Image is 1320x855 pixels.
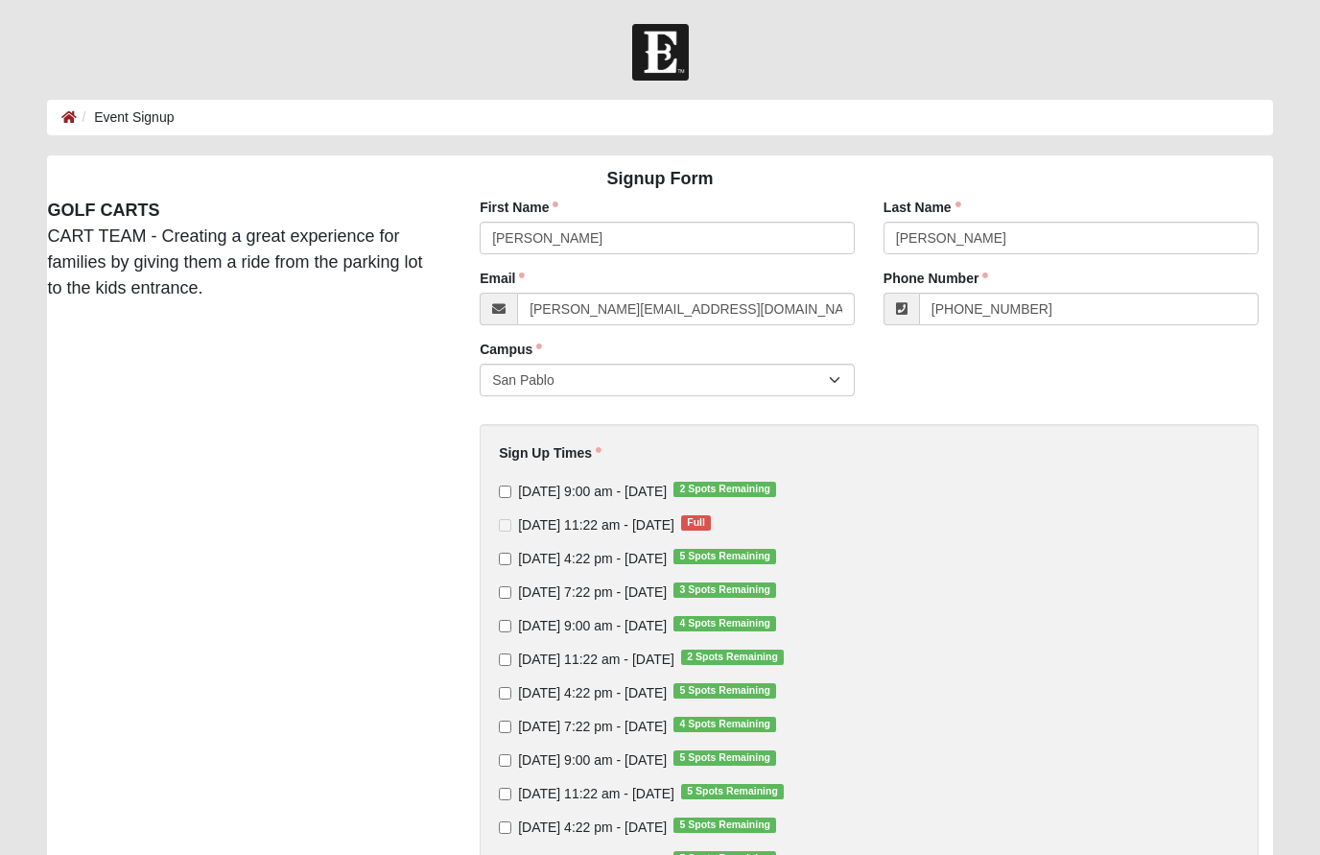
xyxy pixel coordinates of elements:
[673,549,776,564] span: 5 Spots Remaining
[518,618,667,633] span: [DATE] 9:00 am - [DATE]
[518,484,667,499] span: [DATE] 9:00 am - [DATE]
[673,683,776,699] span: 5 Spots Remaining
[47,169,1272,190] h4: Signup Form
[681,784,784,799] span: 5 Spots Remaining
[518,819,667,835] span: [DATE] 4:22 pm - [DATE]
[518,584,667,600] span: [DATE] 7:22 pm - [DATE]
[518,652,674,667] span: [DATE] 11:22 am - [DATE]
[518,786,674,801] span: [DATE] 11:22 am - [DATE]
[673,582,776,598] span: 3 Spots Remaining
[499,721,511,733] input: [DATE] 7:22 pm - [DATE]4 Spots Remaining
[518,752,667,768] span: [DATE] 9:00 am - [DATE]
[884,269,989,288] label: Phone Number
[499,486,511,498] input: [DATE] 9:00 am - [DATE]2 Spots Remaining
[518,719,667,734] span: [DATE] 7:22 pm - [DATE]
[77,107,174,128] li: Event Signup
[499,754,511,767] input: [DATE] 9:00 am - [DATE]5 Spots Remaining
[673,818,776,833] span: 5 Spots Remaining
[499,586,511,599] input: [DATE] 7:22 pm - [DATE]3 Spots Remaining
[499,443,601,463] label: Sign Up Times
[499,519,511,532] input: [DATE] 11:22 am - [DATE]Full
[518,517,674,533] span: [DATE] 11:22 am - [DATE]
[33,198,451,301] div: CART TEAM - Creating a great experience for families by giving them a ride from the parking lot t...
[632,24,689,81] img: Church of Eleven22 Logo
[673,717,776,732] span: 4 Spots Remaining
[681,650,784,665] span: 2 Spots Remaining
[884,198,961,217] label: Last Name
[480,198,558,217] label: First Name
[518,551,667,566] span: [DATE] 4:22 pm - [DATE]
[518,685,667,701] span: [DATE] 4:22 pm - [DATE]
[681,515,711,531] span: Full
[499,553,511,565] input: [DATE] 4:22 pm - [DATE]5 Spots Remaining
[480,340,542,359] label: Campus
[673,482,776,497] span: 2 Spots Remaining
[480,269,525,288] label: Email
[673,616,776,631] span: 4 Spots Remaining
[499,653,511,666] input: [DATE] 11:22 am - [DATE]2 Spots Remaining
[499,788,511,800] input: [DATE] 11:22 am - [DATE]5 Spots Remaining
[499,687,511,700] input: [DATE] 4:22 pm - [DATE]5 Spots Remaining
[673,750,776,766] span: 5 Spots Remaining
[47,201,159,220] strong: GOLF CARTS
[499,821,511,834] input: [DATE] 4:22 pm - [DATE]5 Spots Remaining
[499,620,511,632] input: [DATE] 9:00 am - [DATE]4 Spots Remaining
